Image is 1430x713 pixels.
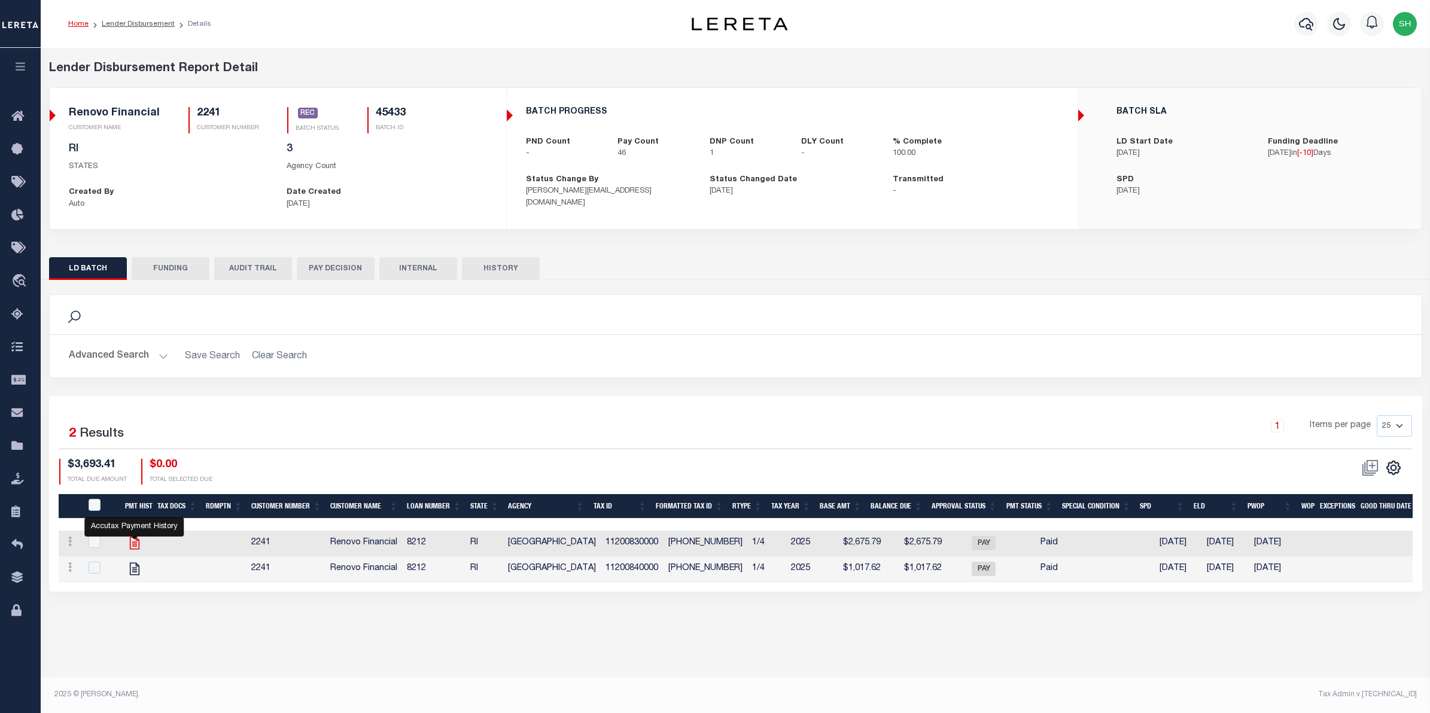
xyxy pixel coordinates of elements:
[201,494,247,519] th: Rdmptn: activate to sort column ascending
[69,161,269,173] p: STATES
[296,124,339,133] p: BATCH STATUS
[1268,136,1338,148] label: Funding Deadline
[972,562,996,576] span: PAY
[175,19,211,29] li: Details
[710,148,783,160] p: 1
[1299,150,1311,157] span: -10
[68,459,127,472] h4: $3,693.41
[893,174,944,186] label: Transmitted
[325,494,402,519] th: Customer Name: activate to sort column ascending
[1297,150,1313,157] span: [ ]
[503,531,601,556] td: [GEOGRAPHIC_DATA]
[1057,494,1135,519] th: Special Condition: activate to sort column ascending
[68,476,127,485] p: TOTAL DUE AMOUNT
[747,531,786,556] td: 1/4
[297,257,375,280] button: PAY DECISION
[153,494,202,519] th: Tax Docs: activate to sort column ascending
[651,494,728,519] th: Formatted Tax Id: activate to sort column ascending
[69,143,269,156] h5: RI
[1271,419,1284,432] a: 1
[402,494,465,519] th: Loan Number: activate to sort column ascending
[786,556,835,582] td: 2025
[465,531,503,556] td: RI
[11,274,31,290] i: travel_explore
[247,556,325,582] td: 2241
[710,185,875,197] p: [DATE]
[465,494,503,519] th: State: activate to sort column ascending
[465,556,503,582] td: RI
[972,536,996,550] span: PAY
[1116,185,1250,197] p: [DATE]
[1135,494,1189,519] th: SPD: activate to sort column ascending
[197,107,258,120] h5: 2241
[45,689,736,700] div: 2025 © [PERSON_NAME].
[664,556,747,582] td: [PHONE_NUMBER]
[402,556,465,582] td: 8212
[325,556,402,582] td: Renovo Financial
[526,174,598,186] label: Status Change By
[728,494,766,519] th: RType: activate to sort column ascending
[247,531,325,556] td: 2241
[287,187,341,199] label: Date Created
[1189,494,1243,519] th: ELD: activate to sort column ascending
[49,257,127,280] button: LD BATCH
[766,494,815,519] th: Tax Year: activate to sort column ascending
[247,494,325,519] th: Customer Number: activate to sort column ascending
[710,174,797,186] label: Status Changed Date
[744,689,1417,700] div: Tax Admin v.[TECHNICAL_ID]
[1155,531,1202,556] td: [DATE]
[526,185,692,209] p: [PERSON_NAME][EMAIL_ADDRESS][DOMAIN_NAME]
[589,494,652,519] th: Tax Id: activate to sort column ascending
[287,143,487,156] h5: 3
[1155,556,1202,582] td: [DATE]
[1202,531,1249,556] td: [DATE]
[692,17,787,31] img: logo-dark.svg
[325,531,402,556] td: Renovo Financial
[835,531,886,556] td: $2,675.79
[664,531,747,556] td: [PHONE_NUMBER]
[526,107,1058,117] h5: BATCH PROGRESS
[1116,148,1250,160] p: [DATE]
[49,60,1422,78] div: Lender Disbursement Report Detail
[601,556,664,582] td: 11200840000
[376,107,406,120] h5: 45433
[1393,12,1417,36] img: svg+xml;base64,PHN2ZyB4bWxucz0iaHR0cDovL3d3dy53My5vcmcvMjAwMC9zdmciIHBvaW50ZXItZXZlbnRzPSJub25lIi...
[835,556,886,582] td: $1,017.62
[893,148,966,160] p: 100.00
[287,199,487,211] p: [DATE]
[1249,556,1297,582] td: [DATE]
[197,124,258,133] p: CUSTOMER NUMBER
[120,494,153,519] th: Pmt Hist
[214,257,292,280] button: AUDIT TRAIL
[1310,419,1371,432] span: Items per page
[68,20,89,28] a: Home
[132,257,209,280] button: FUNDING
[801,148,875,160] p: -
[886,531,947,556] td: $2,675.79
[379,257,457,280] button: INTERNAL
[617,148,691,160] p: 46
[80,425,124,444] label: Results
[786,531,835,556] td: 2025
[462,257,540,280] button: HISTORY
[69,428,76,440] span: 2
[1268,148,1401,160] p: in Days
[1249,531,1297,556] td: [DATE]
[150,459,212,472] h4: $0.00
[801,136,844,148] label: DLY Count
[617,136,659,148] label: Pay Count
[1116,107,1401,117] h5: BATCH SLA
[69,199,269,211] p: Auto
[376,124,406,133] p: BATCH ID
[866,494,927,519] th: Balance Due: activate to sort column ascending
[287,161,487,173] p: Agency Count
[69,187,114,199] label: Created By
[1116,136,1173,148] label: LD Start Date
[1001,494,1057,519] th: Pmt Status: activate to sort column ascending
[69,345,168,368] button: Advanced Search
[1356,459,1384,477] span: Status should not be "REC" to perform this action.
[1315,494,1356,519] th: Exceptions
[84,517,184,537] div: Accutax Payment History
[747,556,786,582] td: 1/4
